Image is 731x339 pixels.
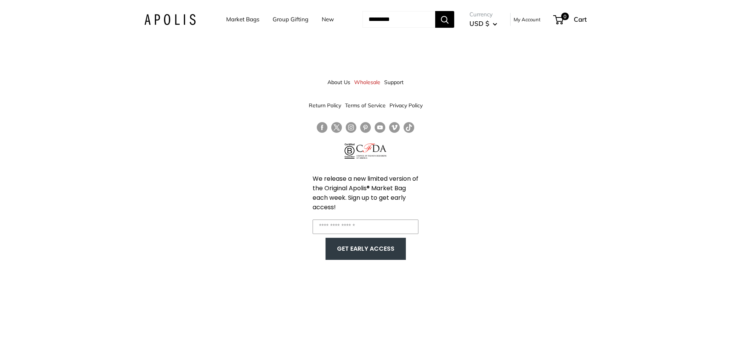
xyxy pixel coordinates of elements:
input: Enter your email [313,220,418,234]
button: USD $ [469,18,497,30]
img: Apolis [144,14,196,25]
a: Follow us on Vimeo [389,122,400,133]
a: Wholesale [354,75,380,89]
a: Follow us on YouTube [375,122,385,133]
a: Group Gifting [273,14,308,25]
input: Search... [362,11,435,28]
a: Follow us on Tumblr [404,122,414,133]
a: 0 Cart [554,13,587,25]
a: Support [384,75,404,89]
a: Follow us on Twitter [331,122,342,136]
a: My Account [514,15,541,24]
a: Return Policy [309,99,341,112]
a: Market Bags [226,14,259,25]
button: Search [435,11,454,28]
a: About Us [327,75,350,89]
a: Follow us on Facebook [317,122,327,133]
a: Follow us on Instagram [346,122,356,133]
img: Council of Fashion Designers of America Member [356,143,386,159]
a: New [322,14,334,25]
span: 0 [561,13,569,20]
span: Cart [574,15,587,23]
span: Currency [469,9,497,20]
span: We release a new limited version of the Original Apolis® Market Bag each week. Sign up to get ear... [313,174,418,212]
button: GET EARLY ACCESS [333,242,398,256]
a: Privacy Policy [389,99,423,112]
a: Terms of Service [345,99,386,112]
a: Follow us on Pinterest [360,122,371,133]
img: Certified B Corporation [345,143,355,159]
span: USD $ [469,19,489,27]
